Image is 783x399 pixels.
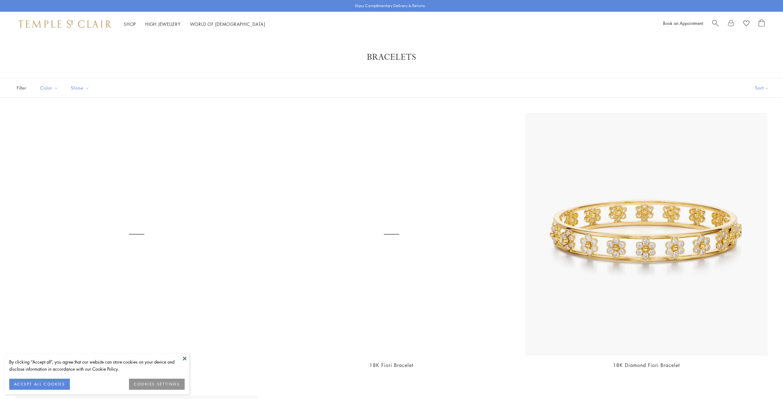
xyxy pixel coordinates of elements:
[525,113,768,356] img: B31885-FIORI
[752,370,777,393] iframe: Gorgias live chat messenger
[9,358,185,373] div: By clicking “Accept all”, you agree that our website can store cookies on your device and disclos...
[743,19,749,29] a: View Wishlist
[145,21,181,27] a: High JewelleryHigh Jewellery
[270,113,513,356] a: B31885-FIORIMX
[741,79,783,97] button: Show sort by
[759,19,765,29] a: Open Shopping Bag
[355,3,425,9] p: Enjoy Complimentary Delivery & Returns
[369,362,413,369] a: 18K Fiori Bracelet
[66,81,94,95] button: Stone
[9,379,70,390] button: ACCEPT ALL COOKIES
[25,52,758,63] h1: Bracelets
[190,21,265,27] a: World of [DEMOGRAPHIC_DATA]World of [DEMOGRAPHIC_DATA]
[124,21,136,27] a: ShopShop
[124,20,265,28] nav: Main navigation
[18,20,111,28] img: Temple St. Clair
[613,362,680,369] a: 18K Diamond Fiori Bracelet
[35,81,63,95] button: Color
[663,20,703,26] a: Book an Appointment
[37,84,63,92] span: Color
[15,113,258,356] a: 18K Fiori Bracelet
[129,379,185,390] button: COOKIES SETTINGS
[68,84,94,92] span: Stone
[712,19,719,29] a: Search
